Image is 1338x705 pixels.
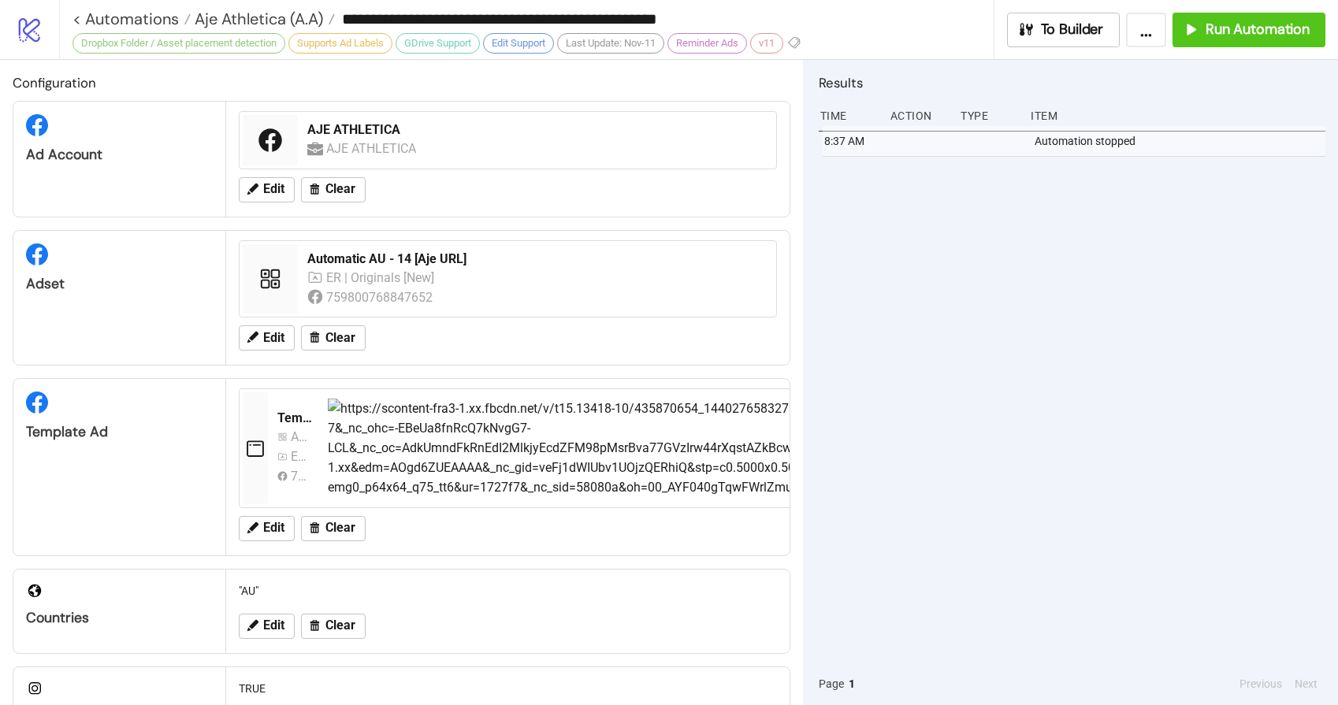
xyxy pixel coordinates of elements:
[823,126,882,156] div: 8:37 AM
[263,618,284,633] span: Edit
[301,614,366,639] button: Clear
[667,33,747,54] div: Reminder Ads
[13,72,790,93] h2: Configuration
[1126,13,1166,47] button: ...
[239,516,295,541] button: Edit
[232,576,783,606] div: "AU"
[1235,675,1287,692] button: Previous
[819,101,878,131] div: Time
[263,331,284,345] span: Edit
[263,182,284,196] span: Edit
[301,325,366,351] button: Clear
[301,516,366,541] button: Clear
[325,618,355,633] span: Clear
[1029,101,1325,131] div: Item
[291,466,308,486] div: 759800768847652
[26,275,213,293] div: Adset
[750,33,783,54] div: v11
[277,410,315,427] div: Template Kitchn2
[1173,13,1325,47] button: Run Automation
[326,288,436,307] div: 759800768847652
[239,325,295,351] button: Edit
[819,72,1325,93] h2: Results
[26,609,213,627] div: Countries
[291,447,308,466] div: ER | Originals [New]
[307,250,767,268] div: Automatic AU - 14 [Aje URL]
[191,11,335,27] a: Aje Athletica (A.A)
[326,139,419,158] div: AJE ATHLETICA
[239,614,295,639] button: Edit
[288,33,392,54] div: Supports Ad Labels
[239,177,295,202] button: Edit
[72,11,191,27] a: < Automations
[325,331,355,345] span: Clear
[263,521,284,535] span: Edit
[483,33,554,54] div: Edit Support
[307,121,767,139] div: AJE ATHLETICA
[291,427,308,447] div: Automatic AU 7
[1041,20,1104,39] span: To Builder
[325,521,355,535] span: Clear
[328,399,1153,498] img: https://scontent-fra3-1.xx.fbcdn.net/v/t15.13418-10/435870654_1440276583275395_612712012732752369...
[325,182,355,196] span: Clear
[301,177,366,202] button: Clear
[1033,126,1329,156] div: Automation stopped
[1290,675,1322,692] button: Next
[1007,13,1121,47] button: To Builder
[26,146,213,164] div: Ad Account
[191,9,323,29] span: Aje Athletica (A.A)
[819,675,844,692] span: Page
[232,673,783,703] div: TRUE
[396,33,480,54] div: GDrive Support
[889,101,948,131] div: Action
[959,101,1018,131] div: Type
[1206,20,1310,39] span: Run Automation
[557,33,664,54] div: Last Update: Nov-11
[72,33,285,54] div: Dropbox Folder / Asset placement detection
[326,268,437,288] div: ER | Originals [New]
[26,423,213,441] div: Template Ad
[844,675,860,692] button: 1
